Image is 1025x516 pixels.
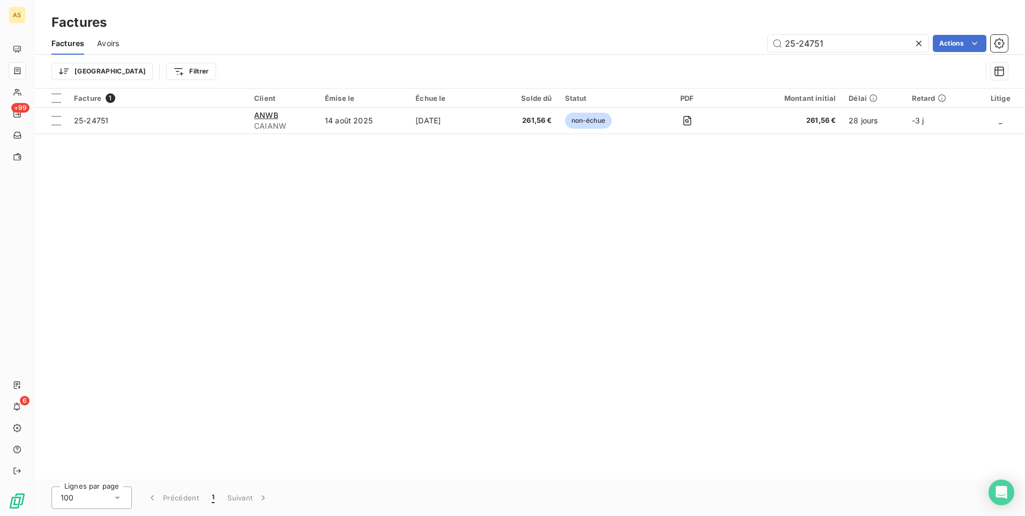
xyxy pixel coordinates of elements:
span: 25-24751 [74,116,108,125]
div: Client [254,94,312,102]
span: +99 [11,103,29,113]
div: Litige [983,94,1019,102]
div: Solde dû [500,94,552,102]
button: [GEOGRAPHIC_DATA] [51,63,153,80]
div: Statut [565,94,642,102]
span: 1 [212,492,214,503]
td: 28 jours [842,108,905,134]
div: PDF [655,94,720,102]
span: non-échue [565,113,612,129]
button: Actions [933,35,986,52]
button: 1 [205,486,221,509]
span: CAIANW [254,121,312,131]
span: 6 [20,396,29,406]
span: 100 [61,492,73,503]
span: Factures [51,38,84,49]
div: Montant initial [733,94,836,102]
div: Open Intercom Messenger [989,480,1014,505]
span: 261,56 € [500,115,552,126]
img: Logo LeanPay [9,492,26,510]
div: Échue le [415,94,486,102]
span: Facture [74,94,101,102]
span: _ [999,116,1002,125]
button: Suivant [221,486,275,509]
td: [DATE] [409,108,493,134]
span: 1 [106,93,115,103]
span: ANWB [254,110,278,120]
button: Filtrer [166,63,216,80]
div: Délai [849,94,898,102]
h3: Factures [51,13,107,32]
span: Avoirs [97,38,119,49]
span: 261,56 € [733,115,836,126]
div: Retard [912,94,970,102]
div: AS [9,6,26,24]
button: Précédent [140,486,205,509]
span: -3 j [912,116,924,125]
td: 14 août 2025 [318,108,409,134]
div: Émise le [325,94,403,102]
input: Rechercher [768,35,929,52]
